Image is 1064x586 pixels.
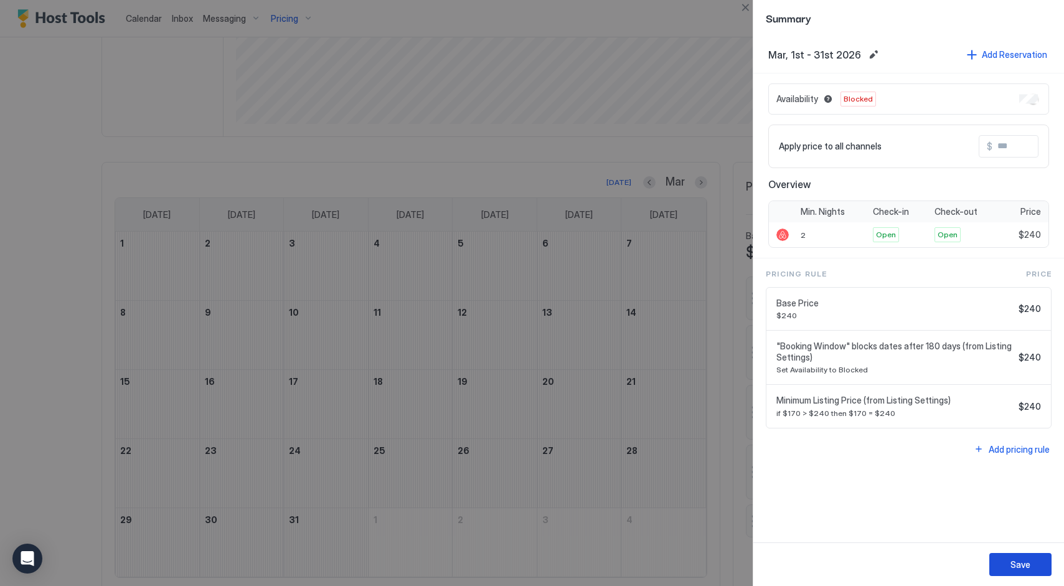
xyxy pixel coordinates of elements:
span: Minimum Listing Price (from Listing Settings) [776,395,1014,406]
span: Set Availability to Blocked [776,365,1014,374]
span: Min. Nights [801,206,845,217]
span: Pricing Rule [766,268,827,280]
span: Check-in [873,206,909,217]
span: if $170 > $240 then $170 = $240 [776,409,1014,418]
span: $240 [776,311,1014,320]
div: Open Intercom Messenger [12,544,42,574]
button: Blocked dates override all pricing rules and remain unavailable until manually unblocked [821,92,836,106]
span: Summary [766,10,1052,26]
div: Add Reservation [982,48,1047,61]
span: Blocked [844,93,873,105]
span: $240 [1019,303,1041,314]
div: Add pricing rule [989,443,1050,456]
span: $240 [1019,401,1041,412]
button: Edit date range [866,47,881,62]
span: Overview [768,178,1049,191]
span: Base Price [776,298,1014,309]
button: Save [989,553,1052,576]
span: "Booking Window" blocks dates after 180 days (from Listing Settings) [776,341,1014,362]
span: $ [987,141,992,152]
div: Save [1010,558,1030,571]
span: $240 [1019,229,1041,240]
span: $240 [1019,352,1041,363]
span: Availability [776,93,818,105]
span: Price [1020,206,1041,217]
span: Open [876,229,896,240]
span: 2 [801,230,806,240]
button: Add pricing rule [972,441,1052,458]
span: Mar, 1st - 31st 2026 [768,49,861,61]
span: Apply price to all channels [779,141,882,152]
span: Check-out [935,206,977,217]
span: Open [938,229,958,240]
button: Add Reservation [965,46,1049,63]
span: Price [1026,268,1052,280]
